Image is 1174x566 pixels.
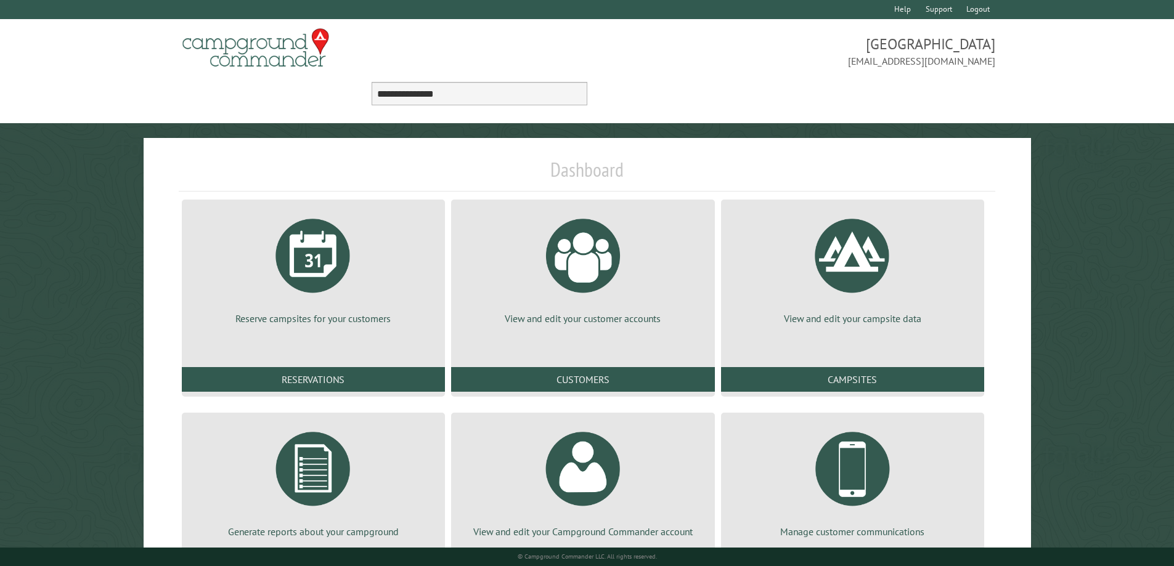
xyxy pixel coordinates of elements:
[736,422,969,538] a: Manage customer communications
[736,312,969,325] p: View and edit your campsite data
[182,367,445,392] a: Reservations
[197,422,430,538] a: Generate reports about your campground
[179,24,333,72] img: Campground Commander
[466,422,699,538] a: View and edit your Campground Commander account
[721,367,984,392] a: Campsites
[179,158,996,192] h1: Dashboard
[736,209,969,325] a: View and edit your campsite data
[587,34,996,68] span: [GEOGRAPHIC_DATA] [EMAIL_ADDRESS][DOMAIN_NAME]
[518,552,657,560] small: © Campground Commander LLC. All rights reserved.
[466,525,699,538] p: View and edit your Campground Commander account
[466,312,699,325] p: View and edit your customer accounts
[197,312,430,325] p: Reserve campsites for your customers
[451,367,714,392] a: Customers
[197,209,430,325] a: Reserve campsites for your customers
[197,525,430,538] p: Generate reports about your campground
[736,525,969,538] p: Manage customer communications
[466,209,699,325] a: View and edit your customer accounts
